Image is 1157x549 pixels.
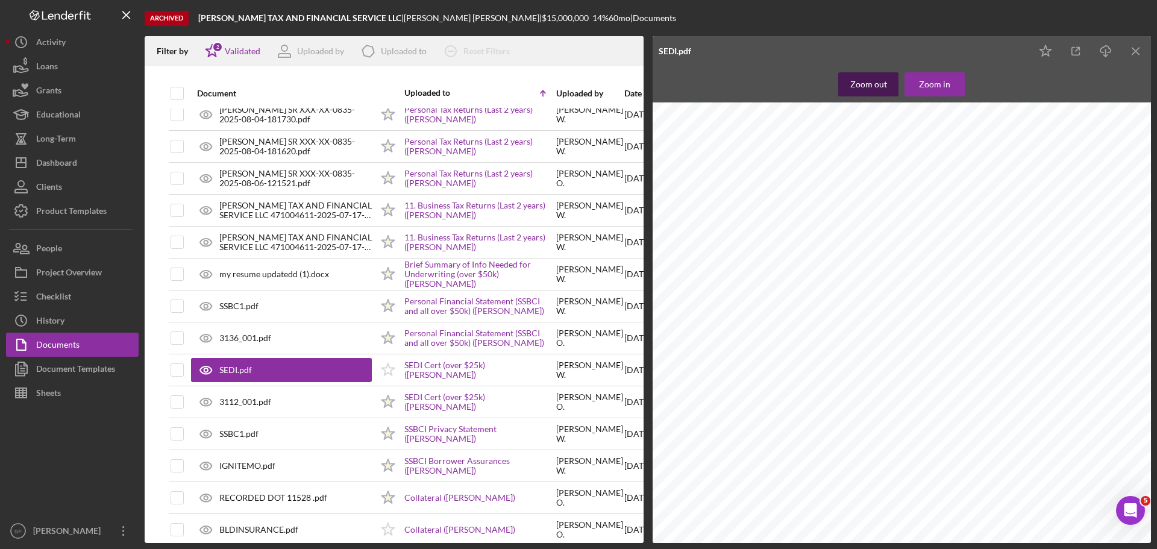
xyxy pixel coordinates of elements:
button: Reset Filters [436,39,522,63]
div: Checklist [36,284,71,312]
div: [DATE] [624,419,651,449]
div: 60 mo [609,13,630,23]
div: Validated [225,46,260,56]
div: Educational [36,102,81,130]
a: Personal Tax Returns (Last 2 years) ([PERSON_NAME]) [404,137,555,156]
div: [PERSON_NAME] O . [556,392,623,412]
button: Project Overview [6,260,139,284]
div: Dashboard [36,151,77,178]
div: [PERSON_NAME] W . [556,137,623,156]
div: RECORDED DOT 11528 .pdf [219,493,327,503]
a: People [6,236,139,260]
div: | Documents [630,13,676,23]
a: SSBCI Privacy Statement ([PERSON_NAME]) [404,424,555,444]
div: [DATE] [624,227,651,257]
a: SEDI Cert (over $25k) ([PERSON_NAME]) [404,360,555,380]
button: Sheets [6,381,139,405]
div: [DATE] [624,99,651,130]
div: [PERSON_NAME] SR XXX-XX-0835-2025-08-06-121521.pdf [219,169,372,188]
div: [PERSON_NAME] W . [556,456,623,475]
div: [PERSON_NAME] W . [556,105,623,124]
a: Collateral ([PERSON_NAME]) [404,525,515,535]
a: SEDI Cert (over $25k) ([PERSON_NAME]) [404,392,555,412]
div: 14 % [592,13,609,23]
div: Sheets [36,381,61,408]
button: Dashboard [6,151,139,175]
div: [DATE] [624,131,651,162]
div: Uploaded by [297,46,344,56]
div: Document [197,89,372,98]
a: Personal Tax Returns (Last 2 years) ([PERSON_NAME]) [404,169,555,188]
button: Product Templates [6,199,139,223]
div: Product Templates [36,199,107,226]
a: Personal Tax Returns (Last 2 years) ([PERSON_NAME]) [404,105,555,124]
button: Grants [6,78,139,102]
div: [PERSON_NAME] SR XXX-XX-0835-2025-08-04-181620.pdf [219,137,372,156]
div: [DATE] [624,355,651,385]
div: Date [624,89,651,98]
div: Uploaded to [381,46,427,56]
div: [PERSON_NAME] W . [556,360,623,380]
div: Zoom out [850,72,887,96]
div: [PERSON_NAME] W . [556,265,623,284]
div: History [36,309,64,336]
div: [DATE] [624,195,651,225]
div: Activity [36,30,66,57]
div: IGNITEMO.pdf [219,461,275,471]
div: BLDINSURANCE.pdf [219,525,298,535]
div: [PERSON_NAME] W . [556,296,623,316]
div: Project Overview [36,260,102,287]
a: Personal Financial Statement (SSBCI and all over $50k) ([PERSON_NAME]) [404,328,555,348]
a: Collateral ([PERSON_NAME]) [404,493,515,503]
div: 2 [212,42,223,52]
div: Archived [145,11,189,26]
div: | [198,13,404,23]
div: [PERSON_NAME] [30,519,108,546]
a: Long-Term [6,127,139,151]
div: SSBC1.pdf [219,301,259,311]
div: [DATE] [624,259,651,289]
button: Clients [6,175,139,199]
a: Educational [6,102,139,127]
div: [PERSON_NAME] TAX AND FINANCIAL SERVICE LLC 471004611-2025-07-17-132833.pdf [219,233,372,252]
div: [PERSON_NAME] SR XXX-XX-0835-2025-08-04-181730.pdf [219,105,372,124]
button: History [6,309,139,333]
div: [DATE] [624,483,651,513]
button: Document Templates [6,357,139,381]
div: [PERSON_NAME] [PERSON_NAME] | [404,13,542,23]
div: SSBC1.pdf [219,429,259,439]
a: 11. Business Tax Returns (Last 2 years) ([PERSON_NAME]) [404,233,555,252]
div: Loans [36,54,58,81]
div: People [36,236,62,263]
div: [DATE] [624,451,651,481]
button: Documents [6,333,139,357]
div: [PERSON_NAME] TAX AND FINANCIAL SERVICE LLC 471004611-2025-07-17-133008.pdf [219,201,372,220]
button: Loans [6,54,139,78]
div: Grants [36,78,61,105]
div: [PERSON_NAME] W . [556,233,623,252]
div: [DATE] [624,291,651,321]
b: [PERSON_NAME] TAX AND FINANCIAL SERVICE LLC [198,13,401,23]
div: Uploaded to [404,88,480,98]
div: [DATE] [624,387,651,417]
div: Zoom in [919,72,950,96]
a: Personal Financial Statement (SSBCI and all over $50k) ([PERSON_NAME]) [404,296,555,316]
div: $15,000,000 [542,13,592,23]
a: Brief Summary of Info Needed for Underwriting (over $50k) ([PERSON_NAME]) [404,260,555,289]
div: [PERSON_NAME] O . [556,169,623,188]
button: Activity [6,30,139,54]
div: [PERSON_NAME] W . [556,201,623,220]
button: Zoom in [905,72,965,96]
button: Checklist [6,284,139,309]
div: [PERSON_NAME] O . [556,328,623,348]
